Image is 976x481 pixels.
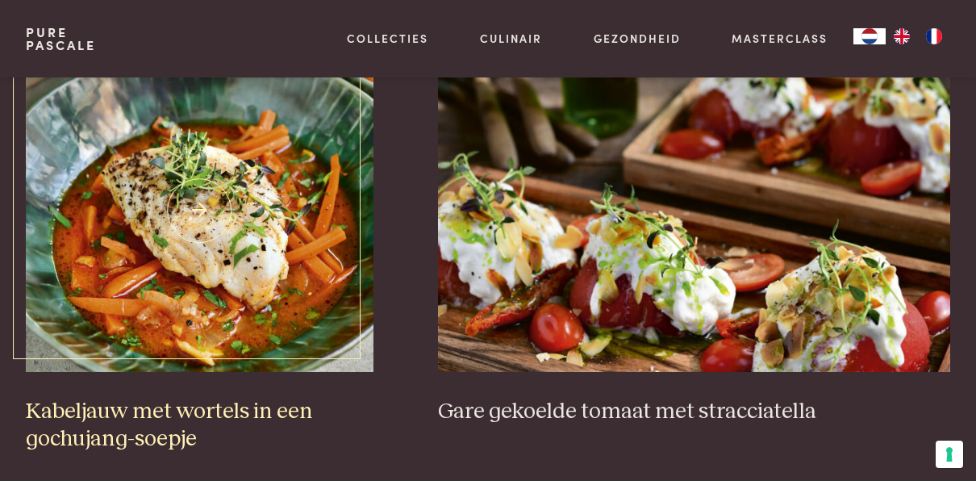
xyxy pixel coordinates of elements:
a: NL [853,28,886,44]
div: Language [853,28,886,44]
a: Kabeljauw met wortels in een gochujang-soepje Kabeljauw met wortels in een gochujang-soepje [26,49,373,454]
img: Gare gekoelde tomaat met stracciatella [438,49,950,372]
a: Gezondheid [594,30,681,47]
h3: Kabeljauw met wortels in een gochujang-soepje [26,398,373,454]
h3: Gare gekoelde tomaat met stracciatella [438,398,950,426]
aside: Language selected: Nederlands [853,28,950,44]
a: Masterclass [732,30,828,47]
a: Collecties [347,30,428,47]
a: Gare gekoelde tomaat met stracciatella Gare gekoelde tomaat met stracciatella [438,49,950,425]
button: Uw voorkeuren voor toestemming voor trackingtechnologieën [936,441,963,468]
a: PurePascale [26,26,96,52]
a: Culinair [480,30,542,47]
a: EN [886,28,918,44]
a: FR [918,28,950,44]
img: Kabeljauw met wortels in een gochujang-soepje [26,49,373,372]
ul: Language list [886,28,950,44]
